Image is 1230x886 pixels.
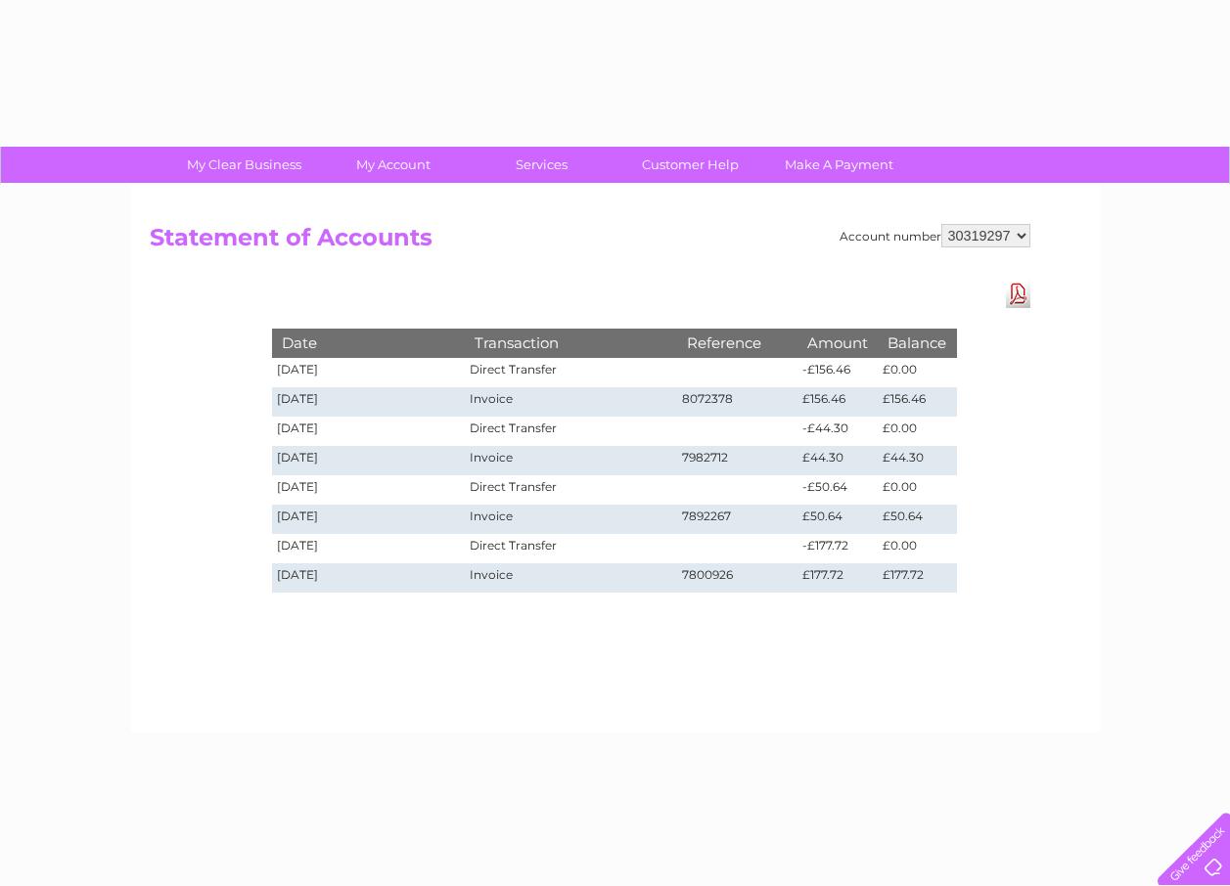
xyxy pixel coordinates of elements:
td: Invoice [465,505,676,534]
td: Invoice [465,446,676,475]
div: Account number [840,224,1030,247]
td: [DATE] [272,446,466,475]
td: £0.00 [878,475,956,505]
td: [DATE] [272,563,466,593]
th: Date [272,329,466,357]
td: 7982712 [677,446,798,475]
td: 7800926 [677,563,798,593]
td: -£177.72 [797,534,878,563]
th: Balance [878,329,956,357]
td: £156.46 [797,387,878,417]
a: Customer Help [610,147,771,183]
a: Make A Payment [758,147,920,183]
td: -£50.64 [797,475,878,505]
td: £0.00 [878,417,956,446]
td: Direct Transfer [465,534,676,563]
h2: Statement of Accounts [150,224,1030,261]
td: [DATE] [272,417,466,446]
td: £177.72 [878,563,956,593]
td: Invoice [465,387,676,417]
th: Amount [797,329,878,357]
td: £0.00 [878,358,956,387]
td: Direct Transfer [465,475,676,505]
td: £156.46 [878,387,956,417]
td: [DATE] [272,358,466,387]
a: My Clear Business [163,147,325,183]
td: [DATE] [272,475,466,505]
td: 7892267 [677,505,798,534]
td: Invoice [465,563,676,593]
td: [DATE] [272,505,466,534]
td: £0.00 [878,534,956,563]
td: Direct Transfer [465,417,676,446]
td: [DATE] [272,387,466,417]
td: £44.30 [797,446,878,475]
td: 8072378 [677,387,798,417]
a: Download Pdf [1006,280,1030,308]
th: Reference [677,329,798,357]
td: [DATE] [272,534,466,563]
td: -£44.30 [797,417,878,446]
td: £44.30 [878,446,956,475]
th: Transaction [465,329,676,357]
a: Services [461,147,622,183]
td: £50.64 [878,505,956,534]
td: £177.72 [797,563,878,593]
a: My Account [312,147,474,183]
td: -£156.46 [797,358,878,387]
td: £50.64 [797,505,878,534]
td: Direct Transfer [465,358,676,387]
